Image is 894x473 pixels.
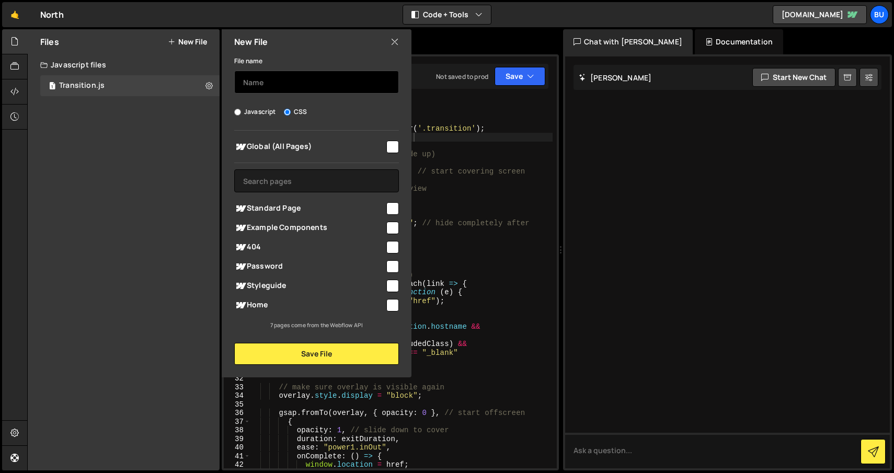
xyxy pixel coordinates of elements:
small: 7 pages come from the Webflow API [270,321,363,329]
div: 36 [224,409,250,418]
label: File name [234,56,262,66]
div: Not saved to prod [436,72,488,81]
span: 1 [49,83,55,91]
button: Save [495,67,545,86]
a: [DOMAIN_NAME] [773,5,867,24]
input: Search pages [234,169,399,192]
input: CSS [284,109,291,116]
div: 37 [224,418,250,426]
label: Javascript [234,107,276,117]
div: 42 [224,460,250,469]
div: 40 [224,443,250,452]
a: 🤙 [2,2,28,27]
div: 41 [224,452,250,461]
div: 38 [224,426,250,435]
div: 17234/47687.js [40,75,220,96]
div: Documentation [695,29,783,54]
span: Global (All Pages) [234,141,385,153]
h2: New File [234,36,268,48]
span: Home [234,299,385,312]
a: Bu [870,5,889,24]
button: New File [168,38,207,46]
div: Transition.js [59,81,105,90]
div: 34 [224,391,250,400]
h2: Files [40,36,59,48]
span: 404 [234,241,385,253]
h2: [PERSON_NAME] [579,73,651,83]
span: Styleguide [234,280,385,292]
button: Start new chat [752,68,835,87]
div: 35 [224,400,250,409]
input: Name [234,71,399,94]
button: Code + Tools [403,5,491,24]
div: Javascript files [28,54,220,75]
label: CSS [284,107,307,117]
div: 33 [224,383,250,392]
span: Example Components [234,222,385,234]
div: North [40,8,64,21]
div: 32 [224,374,250,383]
div: 39 [224,435,250,444]
div: Chat with [PERSON_NAME] [563,29,693,54]
span: Password [234,260,385,273]
input: Javascript [234,109,241,116]
span: Standard Page [234,202,385,215]
button: Save File [234,343,399,365]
